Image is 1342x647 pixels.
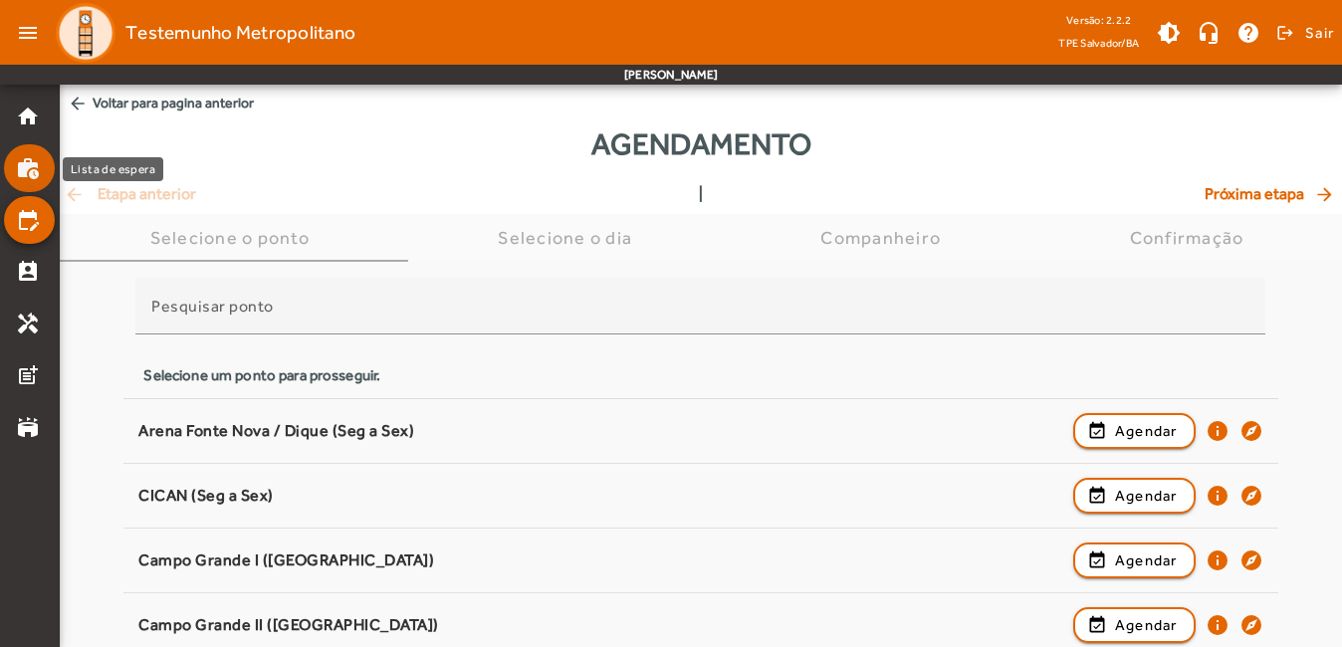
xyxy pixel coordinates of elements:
[63,157,163,181] div: Lista de espera
[150,228,318,248] div: Selecione o ponto
[48,3,355,63] a: Testemunho Metropolitano
[1206,484,1230,508] mat-icon: info
[820,228,949,248] div: Companheiro
[1239,419,1263,443] mat-icon: explore
[1314,184,1338,204] mat-icon: arrow_forward
[16,363,40,387] mat-icon: post_add
[138,421,1062,442] div: Arena Fonte Nova / Dique (Seg a Sex)
[16,156,40,180] mat-icon: work_history
[1115,484,1178,508] span: Agendar
[1239,613,1263,637] mat-icon: explore
[138,615,1062,636] div: Campo Grande II ([GEOGRAPHIC_DATA])
[1058,8,1139,33] div: Versão: 2.2.2
[498,228,640,248] div: Selecione o dia
[1115,548,1178,572] span: Agendar
[591,121,811,166] span: Agendamento
[1205,182,1338,206] span: Próxima etapa
[16,312,40,335] mat-icon: handyman
[1206,548,1230,572] mat-icon: info
[1273,18,1334,48] button: Sair
[1239,484,1263,508] mat-icon: explore
[16,260,40,284] mat-icon: perm_contact_calendar
[16,415,40,439] mat-icon: stadium
[8,13,48,53] mat-icon: menu
[1115,419,1178,443] span: Agendar
[1305,17,1334,49] span: Sair
[68,94,88,113] mat-icon: arrow_back
[1206,613,1230,637] mat-icon: info
[1130,228,1252,248] div: Confirmação
[1073,478,1196,514] button: Agendar
[16,105,40,128] mat-icon: home
[138,550,1062,571] div: Campo Grande I ([GEOGRAPHIC_DATA])
[1073,413,1196,449] button: Agendar
[1115,613,1178,637] span: Agendar
[143,364,1257,386] div: Selecione um ponto para prosseguir.
[1206,419,1230,443] mat-icon: info
[1073,607,1196,643] button: Agendar
[1058,33,1139,53] span: TPE Salvador/BA
[125,17,355,49] span: Testemunho Metropolitano
[151,297,274,316] mat-label: Pesquisar ponto
[1073,542,1196,578] button: Agendar
[138,486,1062,507] div: CICAN (Seg a Sex)
[699,182,703,206] span: |
[16,208,40,232] mat-icon: edit_calendar
[1239,548,1263,572] mat-icon: explore
[56,3,115,63] img: Logo TPE
[60,85,1342,121] span: Voltar para pagina anterior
